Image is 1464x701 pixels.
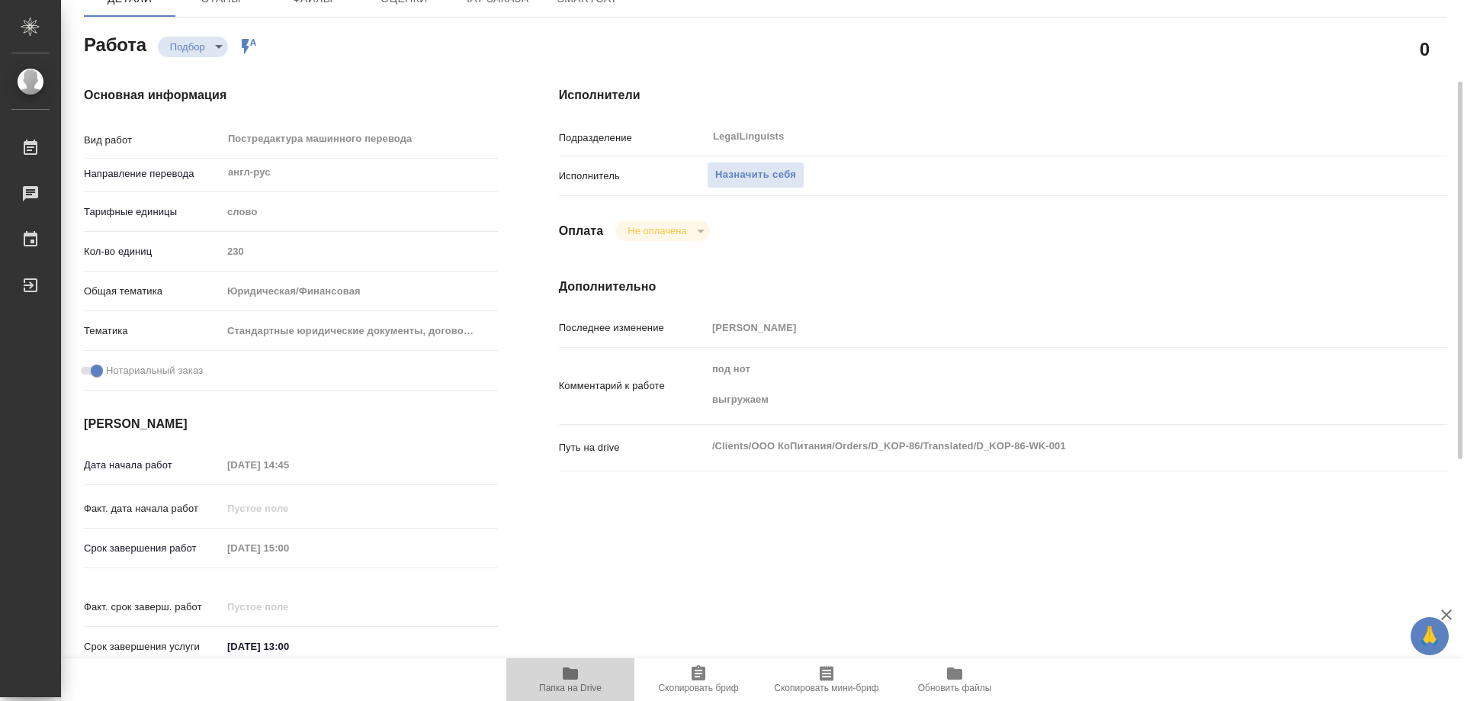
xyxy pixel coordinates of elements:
[658,683,738,693] span: Скопировать бриф
[891,658,1019,701] button: Обновить файлы
[559,440,707,455] p: Путь на drive
[1417,620,1443,652] span: 🙏
[623,224,691,237] button: Не оплачена
[559,378,707,394] p: Комментарий к работе
[559,86,1447,105] h4: Исполнители
[158,37,228,57] div: Подбор
[918,683,992,693] span: Обновить файлы
[222,635,355,658] input: ✎ Введи что-нибудь
[222,596,355,618] input: Пустое поле
[84,541,222,556] p: Срок завершения работ
[222,497,355,519] input: Пустое поле
[707,356,1373,413] textarea: под нот выгружаем
[707,162,804,188] button: Назначить себя
[222,240,498,262] input: Пустое поле
[84,323,222,339] p: Тематика
[615,220,709,241] div: Подбор
[84,501,222,516] p: Факт. дата начала работ
[715,166,796,184] span: Назначить себя
[634,658,762,701] button: Скопировать бриф
[559,169,707,184] p: Исполнитель
[559,278,1447,296] h4: Дополнительно
[106,363,203,378] span: Нотариальный заказ
[559,320,707,336] p: Последнее изменение
[84,133,222,148] p: Вид работ
[222,199,498,225] div: слово
[84,166,222,182] p: Направление перевода
[1420,36,1430,62] h2: 0
[506,658,634,701] button: Папка на Drive
[707,433,1373,459] textarea: /Clients/ООО КоПитания/Orders/D_KOP-86/Translated/D_KOP-86-WK-001
[559,130,707,146] p: Подразделение
[707,317,1373,339] input: Пустое поле
[165,40,210,53] button: Подбор
[1411,617,1449,655] button: 🙏
[84,244,222,259] p: Кол-во единиц
[84,86,498,105] h4: Основная информация
[539,683,602,693] span: Папка на Drive
[84,600,222,615] p: Факт. срок заверш. работ
[84,639,222,654] p: Срок завершения услуги
[222,537,355,559] input: Пустое поле
[774,683,878,693] span: Скопировать мини-бриф
[84,458,222,473] p: Дата начала работ
[222,318,498,344] div: Стандартные юридические документы, договоры, уставы
[84,204,222,220] p: Тарифные единицы
[222,454,355,476] input: Пустое поле
[559,222,604,240] h4: Оплата
[762,658,891,701] button: Скопировать мини-бриф
[84,284,222,299] p: Общая тематика
[222,278,498,304] div: Юридическая/Финансовая
[84,415,498,433] h4: [PERSON_NAME]
[84,30,146,57] h2: Работа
